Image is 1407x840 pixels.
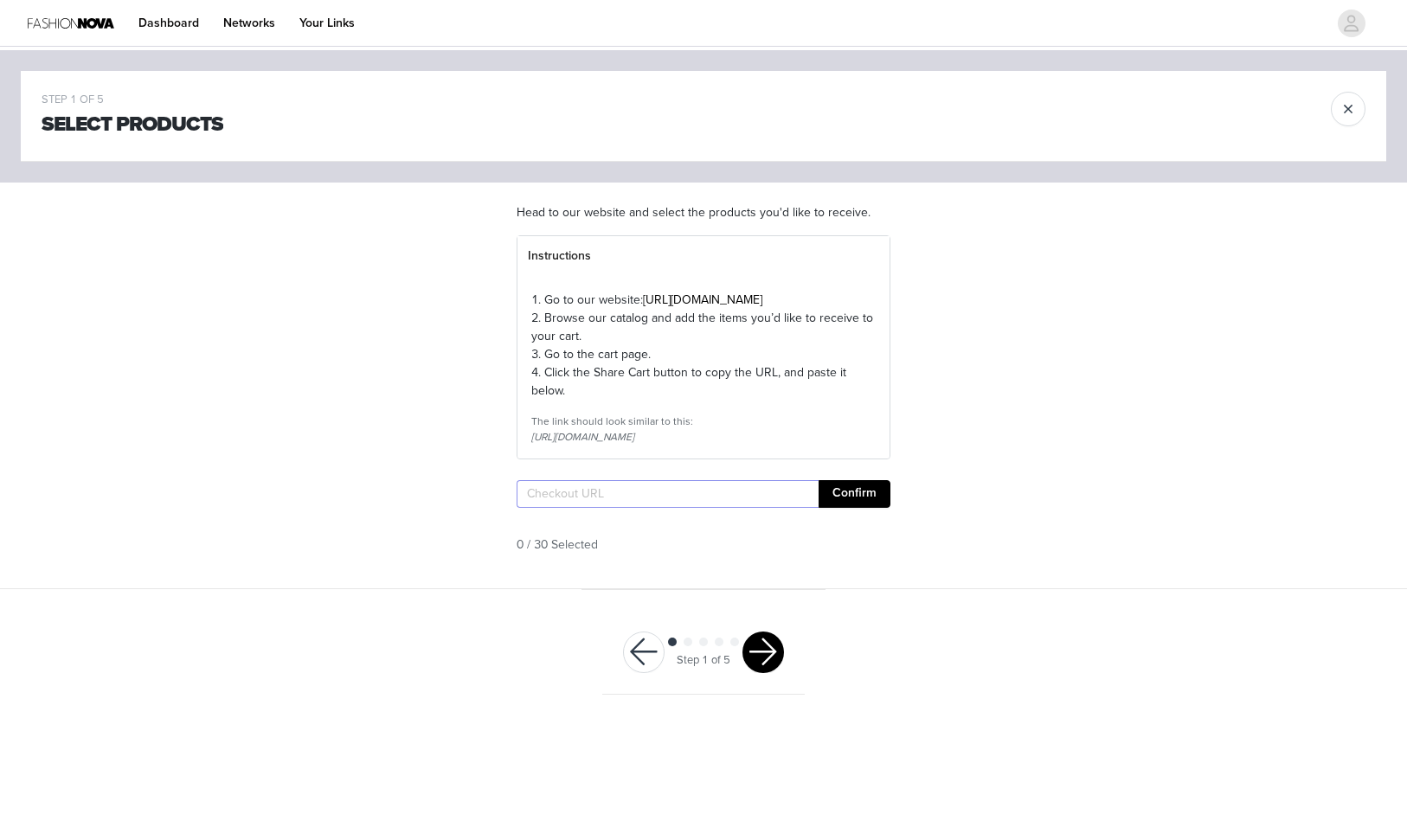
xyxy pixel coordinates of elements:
div: The link should look similar to this: [531,414,876,429]
p: 2. Browse our catalog and add the items you’d like to receive to your cart. [531,309,876,345]
div: [URL][DOMAIN_NAME] [531,429,876,445]
p: Head to our website and select the products you'd like to receive. [517,203,890,221]
h1: Select Products [42,109,223,140]
a: Your Links [289,3,365,42]
div: Instructions [517,236,890,276]
a: [URL][DOMAIN_NAME] [643,292,762,307]
p: 4. Click the Share Cart button to copy the URL, and paste it below. [531,363,876,400]
button: Confirm [819,480,890,508]
input: Checkout URL [517,480,819,508]
p: 1. Go to our website: [531,291,876,309]
div: STEP 1 OF 5 [42,92,223,109]
a: Dashboard [128,3,209,42]
div: Step 1 of 5 [677,652,730,670]
img: Fashion Nova Logo [28,3,114,42]
p: 3. Go to the cart page. [531,345,876,363]
span: 0 / 30 Selected [517,535,598,554]
a: Networks [213,3,286,42]
div: avatar [1343,10,1359,37]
